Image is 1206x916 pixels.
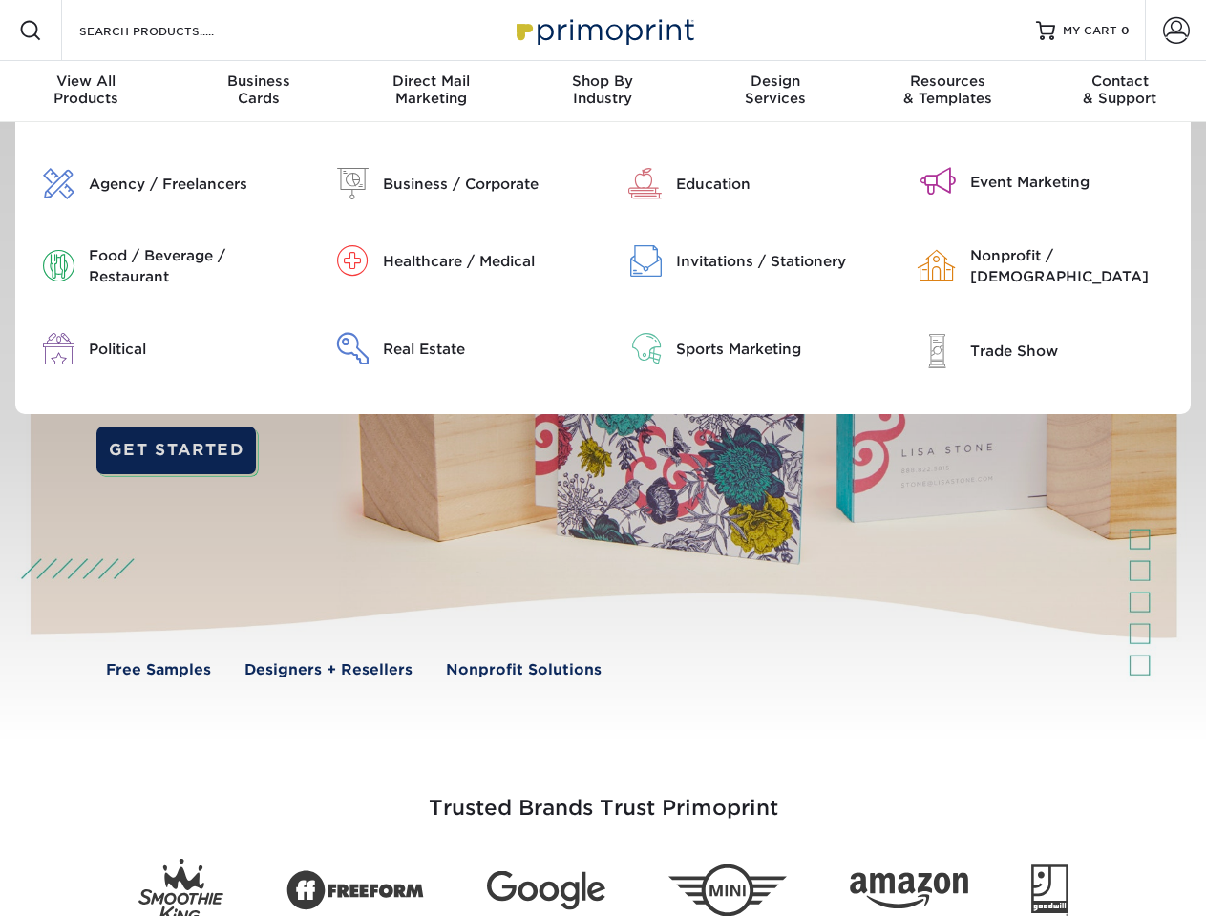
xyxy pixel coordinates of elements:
[1063,23,1117,39] span: MY CART
[345,73,517,90] span: Direct Mail
[345,61,517,122] a: Direct MailMarketing
[517,73,688,107] div: Industry
[77,19,264,42] input: SEARCH PRODUCTS.....
[345,73,517,107] div: Marketing
[508,10,699,51] img: Primoprint
[1121,24,1130,37] span: 0
[172,73,344,90] span: Business
[861,61,1033,122] a: Resources& Templates
[5,858,162,909] iframe: Google Customer Reviews
[45,750,1162,843] h3: Trusted Brands Trust Primoprint
[517,73,688,90] span: Shop By
[1031,864,1068,916] img: Goodwill
[517,61,688,122] a: Shop ByIndustry
[1034,61,1206,122] a: Contact& Support
[861,73,1033,107] div: & Templates
[1034,73,1206,90] span: Contact
[861,73,1033,90] span: Resources
[689,73,861,90] span: Design
[850,873,968,909] img: Amazon
[487,871,605,910] img: Google
[172,73,344,107] div: Cards
[1034,73,1206,107] div: & Support
[689,73,861,107] div: Services
[689,61,861,122] a: DesignServices
[172,61,344,122] a: BusinessCards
